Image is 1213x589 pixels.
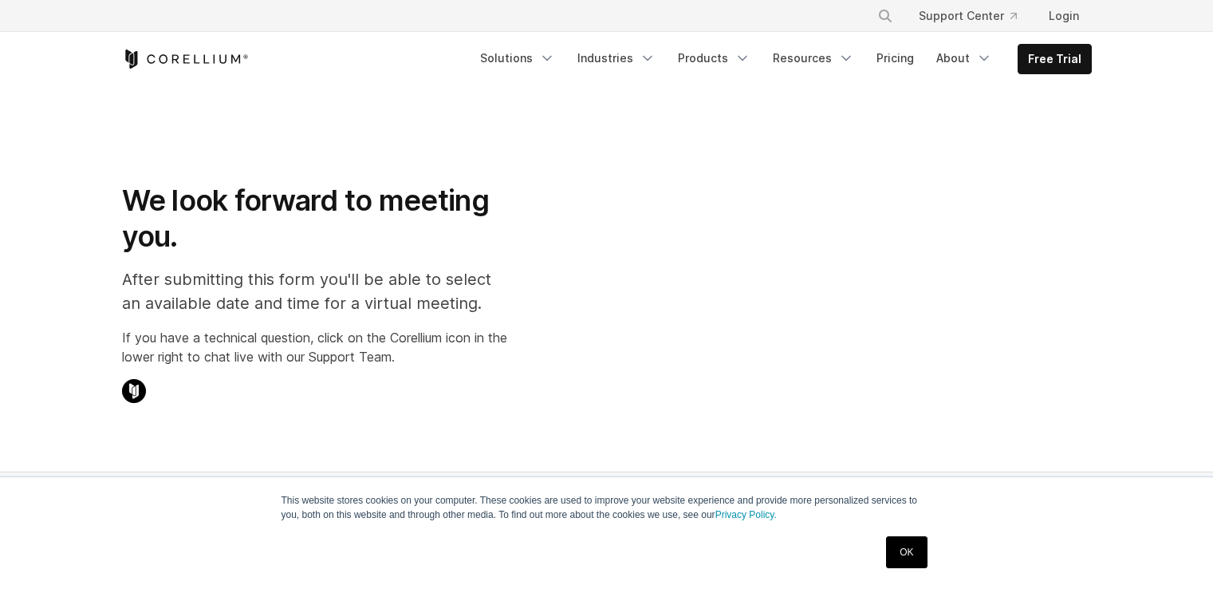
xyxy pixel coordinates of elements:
[471,44,565,73] a: Solutions
[927,44,1002,73] a: About
[871,2,900,30] button: Search
[668,44,760,73] a: Products
[122,267,507,315] p: After submitting this form you'll be able to select an available date and time for a virtual meet...
[763,44,864,73] a: Resources
[282,493,932,522] p: This website stores cookies on your computer. These cookies are used to improve your website expe...
[1018,45,1091,73] a: Free Trial
[122,183,507,255] h1: We look forward to meeting you.
[886,536,927,568] a: OK
[715,509,777,520] a: Privacy Policy.
[906,2,1030,30] a: Support Center
[858,2,1092,30] div: Navigation Menu
[471,44,1092,74] div: Navigation Menu
[867,44,924,73] a: Pricing
[122,49,249,69] a: Corellium Home
[122,379,146,403] img: Corellium Chat Icon
[568,44,665,73] a: Industries
[1036,2,1092,30] a: Login
[122,328,507,366] p: If you have a technical question, click on the Corellium icon in the lower right to chat live wit...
